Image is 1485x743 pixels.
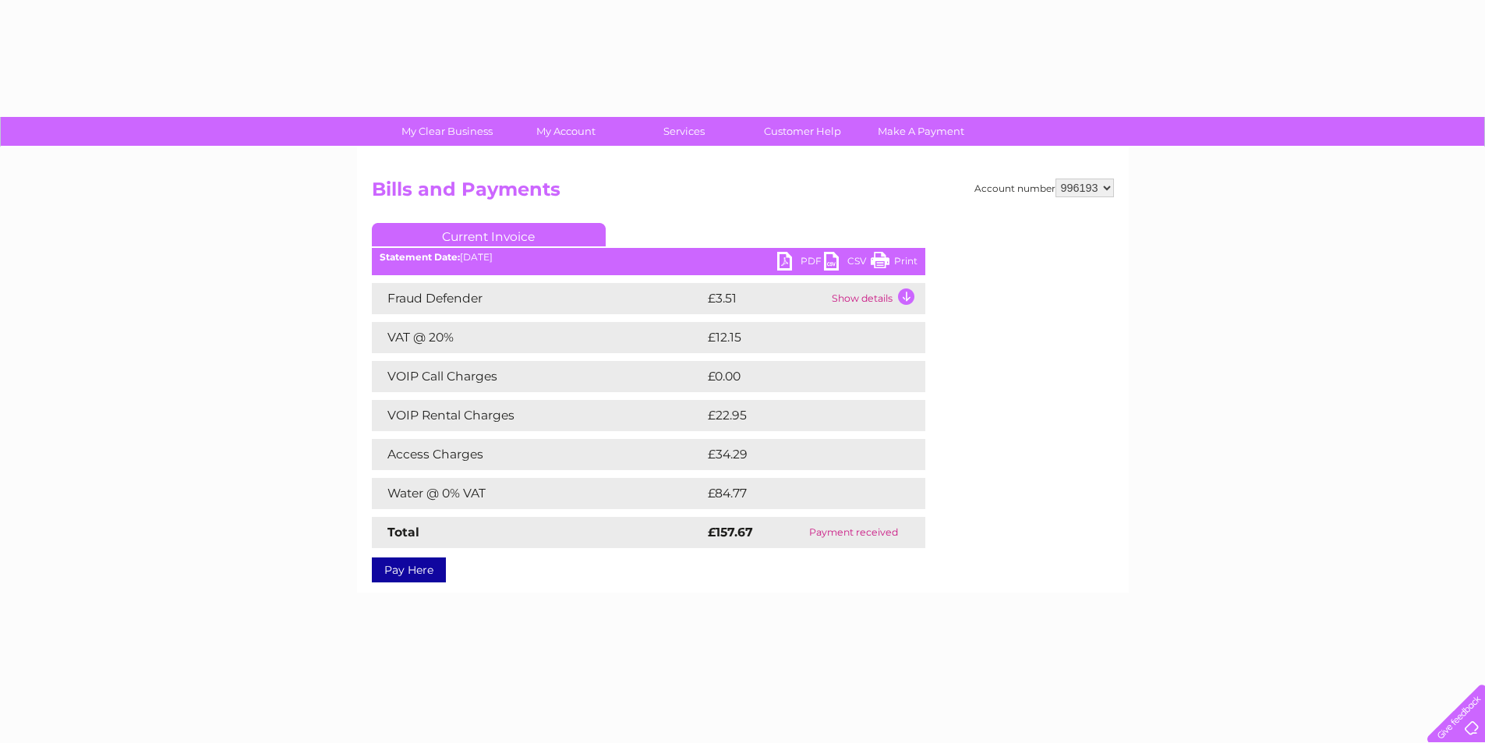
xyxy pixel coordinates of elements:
td: VAT @ 20% [372,322,704,353]
a: CSV [824,252,871,274]
a: Services [620,117,748,146]
a: My Account [501,117,630,146]
a: Customer Help [738,117,867,146]
a: PDF [777,252,824,274]
td: Water @ 0% VAT [372,478,704,509]
td: £12.15 [704,322,890,353]
td: £3.51 [704,283,828,314]
strong: Total [387,525,419,540]
td: Payment received [782,517,925,548]
a: My Clear Business [383,117,511,146]
td: VOIP Call Charges [372,361,704,392]
td: VOIP Rental Charges [372,400,704,431]
a: Pay Here [372,557,446,582]
a: Current Invoice [372,223,606,246]
a: Make A Payment [857,117,985,146]
td: Access Charges [372,439,704,470]
div: [DATE] [372,252,925,263]
div: Account number [974,179,1114,197]
td: Fraud Defender [372,283,704,314]
td: £0.00 [704,361,889,392]
h2: Bills and Payments [372,179,1114,208]
b: Statement Date: [380,251,460,263]
td: £84.77 [704,478,893,509]
td: Show details [828,283,925,314]
td: £22.95 [704,400,893,431]
a: Print [871,252,918,274]
td: £34.29 [704,439,894,470]
strong: £157.67 [708,525,753,540]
